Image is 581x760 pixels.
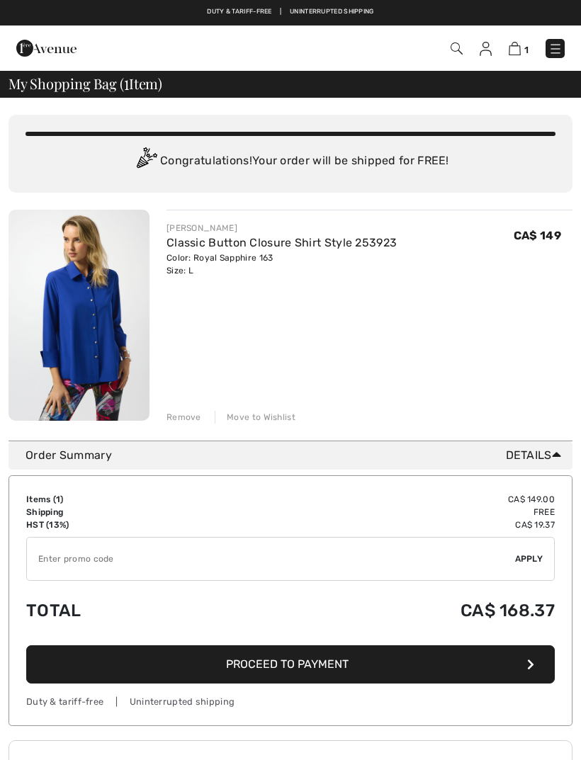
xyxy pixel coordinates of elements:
td: Total [26,586,221,635]
a: 1 [509,40,529,57]
img: Shopping Bag [509,42,521,55]
img: 1ère Avenue [16,34,77,62]
a: Classic Button Closure Shirt Style 253923 [167,236,397,249]
div: Duty & tariff-free | Uninterrupted shipping [26,695,555,708]
span: Proceed to Payment [226,657,349,671]
img: Menu [548,42,563,56]
span: CA$ 149 [514,229,561,242]
td: HST (13%) [26,518,221,531]
span: 1 [524,45,529,55]
a: 1ère Avenue [16,40,77,54]
td: Free [221,506,555,518]
img: My Info [480,42,492,56]
div: Color: Royal Sapphire 163 Size: L [167,251,397,277]
div: Remove [167,411,201,424]
button: Proceed to Payment [26,645,555,684]
div: Order Summary [26,447,567,464]
div: [PERSON_NAME] [167,222,397,234]
span: 1 [56,494,60,504]
div: Congratulations! Your order will be shipped for FREE! [26,147,555,176]
td: Items ( ) [26,493,221,506]
img: Search [451,42,463,55]
span: Details [506,447,567,464]
div: Move to Wishlist [215,411,295,424]
td: CA$ 19.37 [221,518,555,531]
td: Shipping [26,506,221,518]
span: My Shopping Bag ( Item) [9,76,162,91]
img: Classic Button Closure Shirt Style 253923 [9,210,150,421]
img: Congratulation2.svg [132,147,160,176]
td: CA$ 168.37 [221,586,555,635]
span: Apply [515,552,543,565]
span: 1 [124,73,129,91]
input: Promo code [27,538,515,580]
td: CA$ 149.00 [221,493,555,506]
